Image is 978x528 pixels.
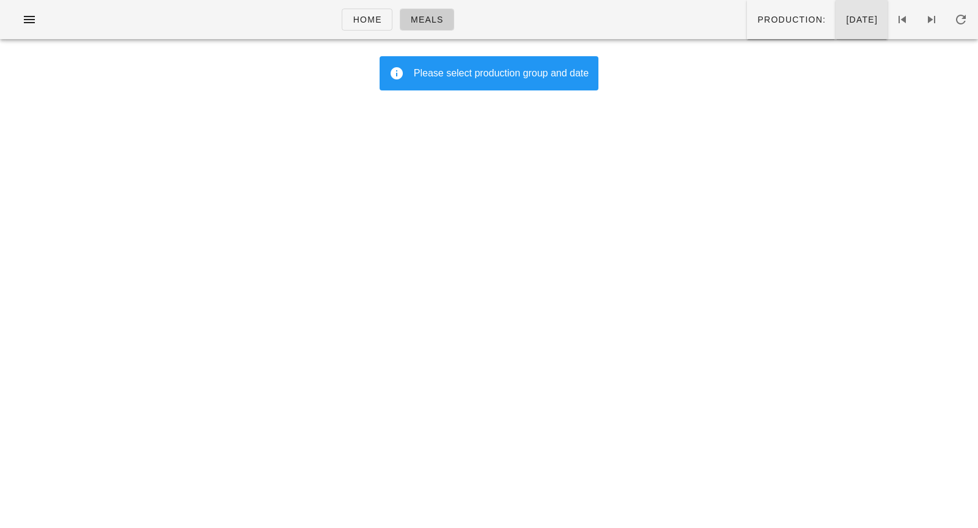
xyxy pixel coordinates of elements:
[757,15,826,24] span: Production:
[342,9,392,31] a: Home
[414,66,589,81] div: Please select production group and date
[845,15,878,24] span: [DATE]
[352,15,381,24] span: Home
[400,9,454,31] a: Meals
[410,15,444,24] span: Meals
